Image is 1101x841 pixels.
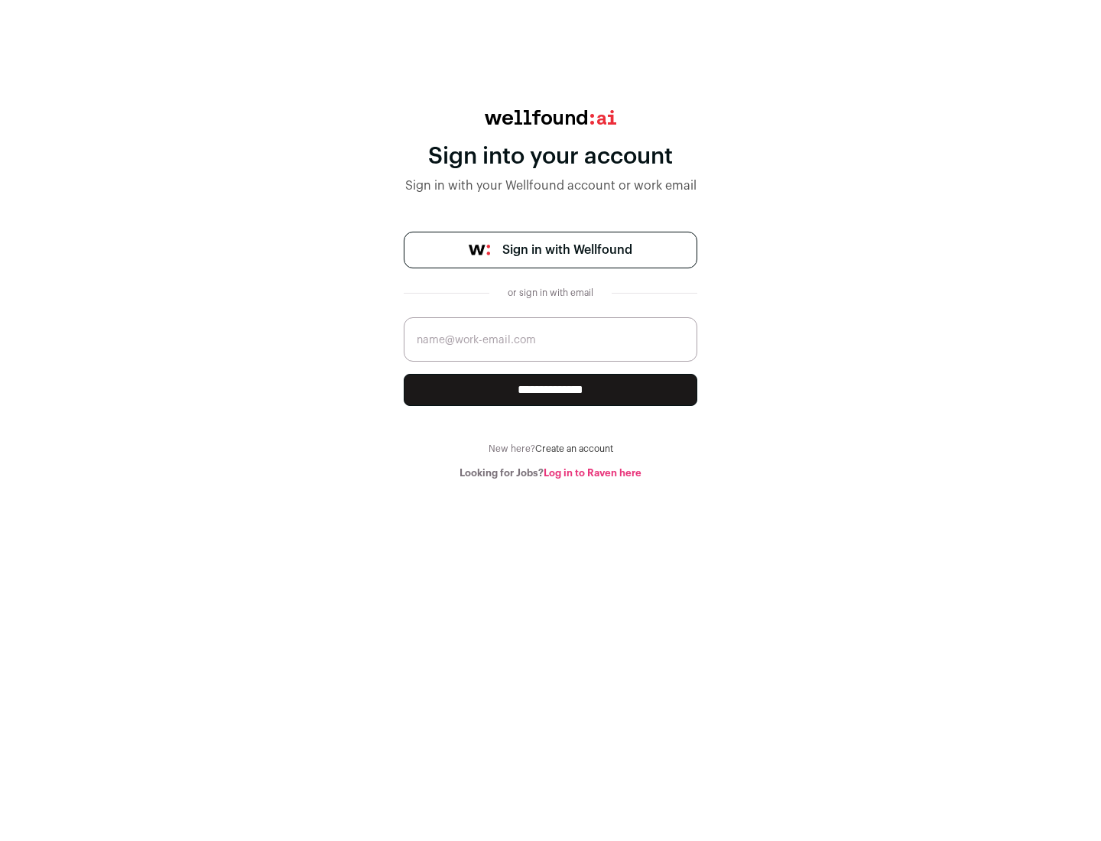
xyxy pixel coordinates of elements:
[404,443,697,455] div: New here?
[469,245,490,255] img: wellfound-symbol-flush-black-fb3c872781a75f747ccb3a119075da62bfe97bd399995f84a933054e44a575c4.png
[502,241,632,259] span: Sign in with Wellfound
[404,177,697,195] div: Sign in with your Wellfound account or work email
[404,317,697,362] input: name@work-email.com
[404,143,697,170] div: Sign into your account
[535,444,613,453] a: Create an account
[404,232,697,268] a: Sign in with Wellfound
[485,110,616,125] img: wellfound:ai
[502,287,599,299] div: or sign in with email
[544,468,641,478] a: Log in to Raven here
[404,467,697,479] div: Looking for Jobs?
